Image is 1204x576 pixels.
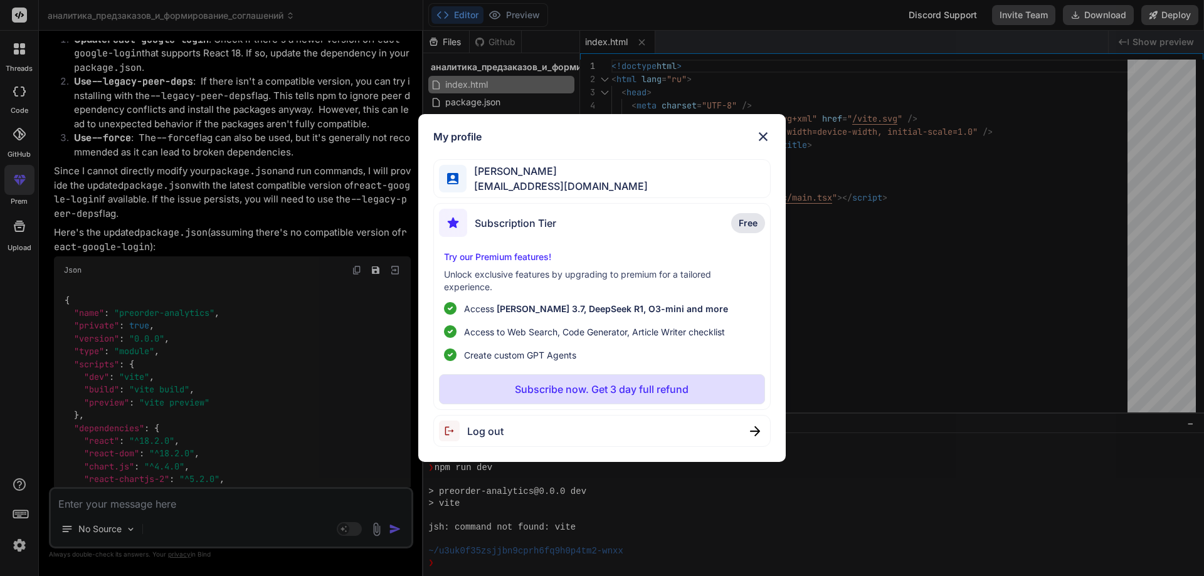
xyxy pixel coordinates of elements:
p: Unlock exclusive features by upgrading to premium for a tailored experience. [444,268,761,293]
p: Try our Premium features! [444,251,761,263]
span: Log out [467,424,504,439]
p: Subscribe now. Get 3 day full refund [515,382,689,397]
img: close [756,129,771,144]
span: [EMAIL_ADDRESS][DOMAIN_NAME] [467,179,648,194]
span: Free [739,217,758,229]
img: logout [439,421,467,441]
img: subscription [439,209,467,237]
img: profile [447,173,459,185]
h1: My profile [433,129,482,144]
span: Access to Web Search, Code Generator, Article Writer checklist [464,325,725,338]
span: Subscription Tier [475,216,556,231]
span: Create custom GPT Agents [464,348,576,362]
button: Subscribe now. Get 3 day full refund [439,374,766,404]
span: [PERSON_NAME] [467,164,648,179]
img: checklist [444,348,457,361]
img: checklist [444,302,457,315]
p: Access [464,302,728,315]
img: close [750,426,760,436]
span: [PERSON_NAME] 3.7, DeepSeek R1, O3-mini and more [497,303,728,314]
img: checklist [444,325,457,338]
